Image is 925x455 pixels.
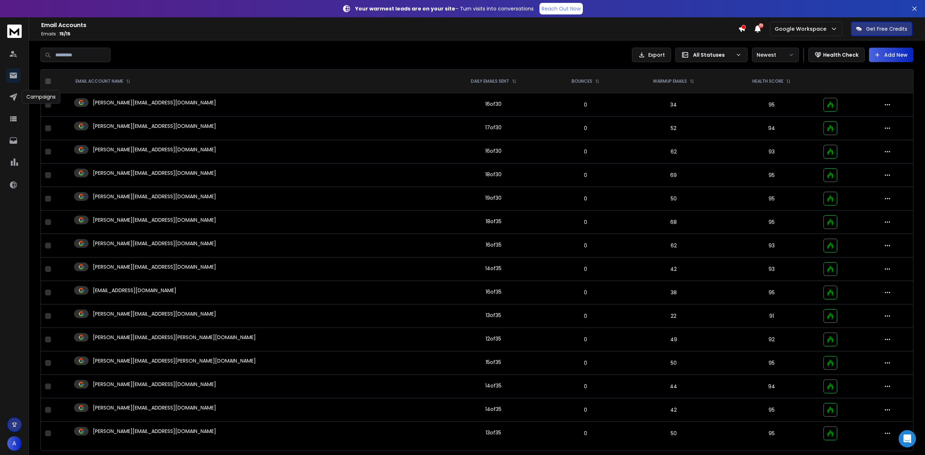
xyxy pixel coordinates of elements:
td: 62 [623,234,724,257]
div: 19 of 30 [485,194,502,201]
div: 13 of 35 [486,429,501,436]
td: 38 [623,281,724,304]
p: 0 [552,383,619,390]
p: [PERSON_NAME][EMAIL_ADDRESS][DOMAIN_NAME] [93,263,216,270]
p: Get Free Credits [866,25,907,32]
p: HEALTH SCORE [752,78,783,84]
td: 95 [724,93,819,117]
p: Google Workspace [775,25,829,32]
td: 94 [724,117,819,140]
td: 52 [623,117,724,140]
h1: Email Accounts [41,21,738,30]
p: [PERSON_NAME][EMAIL_ADDRESS][DOMAIN_NAME] [93,99,216,106]
td: 95 [724,398,819,422]
td: 50 [623,422,724,445]
div: Open Intercom Messenger [899,430,916,447]
p: 0 [552,289,619,296]
div: 16 of 35 [486,241,502,248]
td: 22 [623,304,724,328]
p: Health Check [823,51,859,58]
td: 95 [724,187,819,211]
p: 0 [552,242,619,249]
button: Newest [752,48,799,62]
p: [EMAIL_ADDRESS][DOMAIN_NAME] [93,287,176,294]
td: 93 [724,234,819,257]
div: 14 of 35 [485,406,502,413]
p: [PERSON_NAME][EMAIL_ADDRESS][DOMAIN_NAME] [93,216,216,224]
td: 92 [724,328,819,351]
td: 95 [724,164,819,187]
button: A [7,436,22,451]
p: 0 [552,125,619,132]
p: 0 [552,172,619,179]
p: 0 [552,218,619,226]
p: [PERSON_NAME][EMAIL_ADDRESS][DOMAIN_NAME] [93,169,216,177]
p: 0 [552,406,619,413]
td: 42 [623,257,724,281]
td: 95 [724,351,819,375]
span: 20 [758,23,763,28]
td: 69 [623,164,724,187]
td: 91 [724,304,819,328]
div: 14 of 35 [485,382,502,389]
p: – Turn visits into conversations [355,5,534,12]
p: 0 [552,312,619,320]
p: DAILY EMAILS SENT [471,78,509,84]
p: 0 [552,359,619,367]
td: 50 [623,351,724,375]
div: 14 of 35 [485,265,502,272]
p: [PERSON_NAME][EMAIL_ADDRESS][DOMAIN_NAME] [93,310,216,317]
img: logo [7,25,22,38]
td: 44 [623,375,724,398]
p: [PERSON_NAME][EMAIL_ADDRESS][DOMAIN_NAME] [93,193,216,200]
p: All Statuses [693,51,733,58]
td: 93 [724,257,819,281]
td: 95 [724,281,819,304]
div: 17 of 30 [485,124,502,131]
p: [PERSON_NAME][EMAIL_ADDRESS][DOMAIN_NAME] [93,240,216,247]
p: [PERSON_NAME][EMAIL_ADDRESS][DOMAIN_NAME] [93,404,216,411]
td: 93 [724,140,819,164]
div: 13 of 35 [486,312,501,319]
div: 18 of 30 [485,171,502,178]
p: [PERSON_NAME][EMAIL_ADDRESS][DOMAIN_NAME] [93,381,216,388]
p: 0 [552,148,619,155]
div: 18 of 35 [486,218,502,225]
td: 68 [623,211,724,234]
button: Health Check [808,48,865,62]
button: Export [632,48,671,62]
td: 95 [724,422,819,445]
p: WARMUP EMAILS [653,78,687,84]
div: 16 of 35 [486,288,502,295]
td: 49 [623,328,724,351]
div: 15 of 35 [486,359,501,366]
p: Emails : [41,31,738,37]
p: [PERSON_NAME][EMAIL_ADDRESS][PERSON_NAME][DOMAIN_NAME] [93,334,256,341]
td: 94 [724,375,819,398]
td: 42 [623,398,724,422]
a: Reach Out Now [539,3,583,14]
td: 62 [623,140,724,164]
p: [PERSON_NAME][EMAIL_ADDRESS][DOMAIN_NAME] [93,122,216,130]
p: 0 [552,195,619,202]
button: Get Free Credits [851,22,912,36]
span: 15 / 15 [59,31,70,37]
p: [PERSON_NAME][EMAIL_ADDRESS][PERSON_NAME][DOMAIN_NAME] [93,357,256,364]
strong: Your warmest leads are on your site [355,5,455,12]
td: 34 [623,93,724,117]
div: Campaigns [22,90,60,104]
div: 12 of 35 [486,335,501,342]
p: 0 [552,101,619,108]
div: 16 of 30 [485,100,502,108]
p: 0 [552,430,619,437]
td: 95 [724,211,819,234]
p: 0 [552,265,619,273]
button: Add New [869,48,913,62]
p: 0 [552,336,619,343]
p: [PERSON_NAME][EMAIL_ADDRESS][DOMAIN_NAME] [93,146,216,153]
p: [PERSON_NAME][EMAIL_ADDRESS][DOMAIN_NAME] [93,428,216,435]
p: BOUNCES [572,78,592,84]
div: EMAIL ACCOUNT NAME [76,78,130,84]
